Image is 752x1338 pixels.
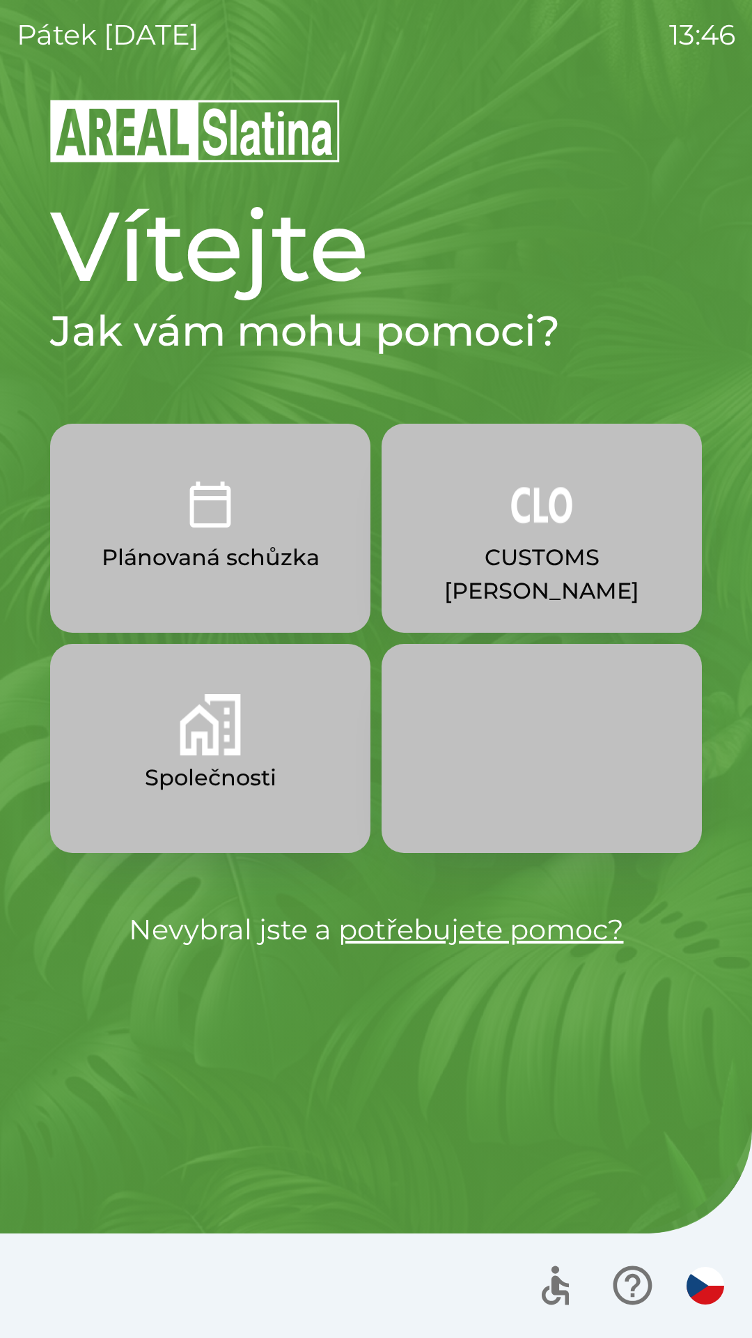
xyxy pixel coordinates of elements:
img: 58b4041c-2a13-40f9-aad2-b58ace873f8c.png [180,694,241,755]
img: Logo [50,98,702,164]
p: Nevybral jste a [50,909,702,951]
img: 0ea463ad-1074-4378-bee6-aa7a2f5b9440.png [180,474,241,535]
button: CUSTOMS [PERSON_NAME] [382,424,702,633]
img: cs flag [687,1267,724,1305]
p: CUSTOMS [PERSON_NAME] [415,541,668,608]
p: Plánovaná schůzka [102,541,320,574]
img: 889875ac-0dea-4846-af73-0927569c3e97.png [511,474,572,535]
p: 13:46 [669,14,735,56]
button: Plánovaná schůzka [50,424,370,633]
p: Společnosti [145,761,276,794]
h1: Vítejte [50,187,702,305]
a: potřebujete pomoc? [338,912,624,946]
h2: Jak vám mohu pomoci? [50,305,702,357]
p: pátek [DATE] [17,14,199,56]
button: Společnosti [50,644,370,853]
